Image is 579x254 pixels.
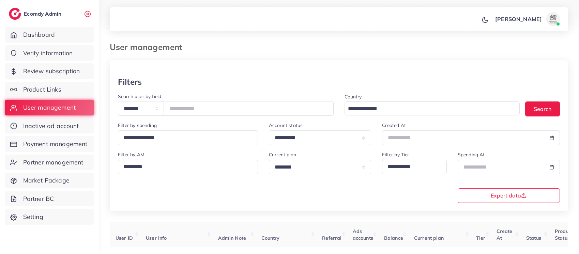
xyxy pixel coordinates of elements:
a: Payment management [5,136,94,152]
label: Country [345,93,362,100]
label: Filter by AM [118,151,144,158]
label: Search user by field [118,93,161,100]
span: User info [146,235,167,241]
div: Search for option [118,130,258,145]
span: Ads accounts [353,228,373,241]
span: Product Links [23,85,61,94]
a: Partner BC [5,191,94,207]
a: Dashboard [5,27,94,43]
a: [PERSON_NAME]avatar [491,12,563,26]
span: Dashboard [23,30,55,39]
span: Create At [497,228,513,241]
h2: Ecomdy Admin [24,11,63,17]
span: User management [23,103,76,112]
a: Verify information [5,45,94,61]
h3: Filters [118,77,142,87]
input: Search for option [385,161,438,173]
label: Filter by Tier [382,151,409,158]
span: Current plan [414,235,444,241]
span: Review subscription [23,67,80,76]
label: Account status [269,122,303,129]
span: Status [526,235,541,241]
a: Setting [5,209,94,225]
h3: User management [110,42,188,52]
a: Product Links [5,82,94,97]
a: User management [5,100,94,115]
span: Partner management [23,158,83,167]
a: logoEcomdy Admin [9,8,63,20]
a: Partner management [5,155,94,170]
span: Export data [491,193,527,198]
span: Country [261,235,280,241]
label: Created At [382,122,406,129]
span: Referral [322,235,341,241]
div: Search for option [345,101,520,115]
span: Product Status [555,228,573,241]
a: Inactive ad account [5,118,94,134]
a: Market Package [5,173,94,188]
img: avatar [546,12,560,26]
label: Current plan [269,151,296,158]
button: Export data [458,188,560,203]
span: Admin Note [218,235,246,241]
span: Payment management [23,140,88,148]
div: Search for option [382,160,447,174]
span: Partner BC [23,194,54,203]
span: Setting [23,212,43,221]
button: Search [525,101,560,116]
a: Review subscription [5,63,94,79]
input: Search for option [346,104,511,114]
span: Balance [384,235,403,241]
span: Tier [476,235,486,241]
span: Verify information [23,49,73,58]
div: Search for option [118,160,258,174]
p: [PERSON_NAME] [495,15,542,23]
span: Inactive ad account [23,122,79,130]
input: Search for option [121,161,249,173]
label: Spending At [458,151,485,158]
span: Market Package [23,176,70,185]
input: Search for option [121,132,249,143]
label: Filter by spending [118,122,157,129]
span: User ID [116,235,133,241]
img: logo [9,8,21,20]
